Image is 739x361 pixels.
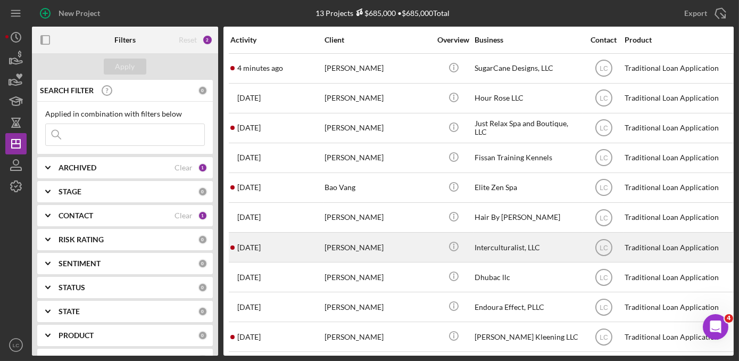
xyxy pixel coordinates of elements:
div: 0 [198,259,207,268]
div: How to Create a Test Project [22,237,178,248]
div: Dhubac llc [475,263,581,291]
b: PRODUCT [59,331,94,340]
div: Bao Vang [325,174,431,202]
text: LC [13,342,19,348]
div: Contact [584,36,624,44]
div: [PERSON_NAME] [325,54,431,83]
div: Update Permissions Settings [22,198,178,209]
time: 2025-09-29 15:03 [237,333,261,341]
div: [PERSON_NAME] [325,263,431,291]
p: How can we help? [21,112,192,130]
div: Traditional Loan Application [625,323,731,351]
div: Traditional Loan Application [625,144,731,172]
div: Elite Zen Spa [475,174,581,202]
button: Help [142,252,213,295]
time: 2025-09-22 21:22 [237,124,261,132]
div: [PERSON_NAME] Kleening LLC [475,323,581,351]
text: LC [600,303,608,311]
div: Clear [175,163,193,172]
div: Traditional Loan Application [625,114,731,142]
div: Hour Rose LLC [475,84,581,112]
div: Archive a Project [15,213,197,233]
text: LC [600,274,608,281]
div: Traditional Loan Application [625,263,731,291]
div: Business [475,36,581,44]
div: 1 [198,163,207,173]
img: Profile image for Allison [154,17,176,38]
div: Apply [115,59,135,75]
div: 0 [198,283,207,292]
div: Update Permissions Settings [15,193,197,213]
button: Messages [71,252,142,295]
div: Pipeline and Forecast View [15,174,197,193]
span: 4 [725,314,733,323]
button: Export [674,3,734,24]
div: Close [183,17,202,36]
div: Clear [175,211,193,220]
div: Product [625,36,731,44]
b: STATUS [59,283,85,292]
div: Reset [179,36,197,44]
text: LC [600,244,608,251]
div: Traditional Loan Application [625,293,731,321]
b: Filters [114,36,136,44]
div: Activity [230,36,323,44]
time: 2025-09-14 02:47 [237,213,261,221]
div: [PERSON_NAME] [325,144,431,172]
time: 2025-09-22 22:39 [237,183,261,192]
div: Archive a Project [22,217,178,228]
span: Messages [88,279,125,286]
div: [PERSON_NAME] [325,323,431,351]
div: [PERSON_NAME] [325,293,431,321]
img: Profile image for Christina [134,17,155,38]
div: Export [684,3,707,24]
text: LC [600,154,608,162]
div: Fissan Training Kennels [475,144,581,172]
div: Overview [434,36,474,44]
button: Apply [104,59,146,75]
div: 1 [198,211,207,220]
text: LC [600,125,608,132]
iframe: Intercom live chat [703,314,728,340]
div: Traditional Loan Application [625,84,731,112]
div: 0 [198,187,207,196]
button: LC [5,334,27,356]
button: Search for help [15,148,197,169]
text: LC [600,333,608,341]
div: 0 [198,235,207,244]
div: New Project [59,3,100,24]
span: Help [169,279,186,286]
button: New Project [32,3,111,24]
div: [PERSON_NAME] [325,84,431,112]
p: Hi [PERSON_NAME] 👋 [21,76,192,112]
div: [PERSON_NAME] [325,233,431,261]
div: 2 [202,35,213,45]
b: STAGE [59,187,81,196]
b: STATE [59,307,80,316]
div: Traditional Loan Application [625,174,731,202]
text: LC [600,65,608,72]
div: Traditional Loan Application [625,54,731,83]
div: Traditional Loan Application [625,203,731,232]
b: SEARCH FILTER [40,86,94,95]
time: 2025-09-23 20:27 [237,94,261,102]
text: LC [600,95,608,102]
div: 0 [198,307,207,316]
time: 2025-09-29 02:49 [237,303,261,311]
div: 13 Projects • $685,000 Total [316,9,450,18]
div: [PERSON_NAME] [325,114,431,142]
text: LC [600,184,608,192]
span: Home [23,279,47,286]
img: logo [21,20,38,37]
div: 0 [198,86,207,95]
div: SugarCane Designs, LLC [475,54,581,83]
div: 0 [198,331,207,340]
div: Traditional Loan Application [625,233,731,261]
div: Pipeline and Forecast View [22,178,178,189]
time: 2025-09-18 01:39 [237,153,261,162]
div: How to Create a Test Project [15,233,197,252]
div: Endoura Effect, PLLC [475,293,581,321]
div: Hair By [PERSON_NAME] [475,203,581,232]
div: [PERSON_NAME] [325,203,431,232]
b: RISK RATING [59,235,104,244]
